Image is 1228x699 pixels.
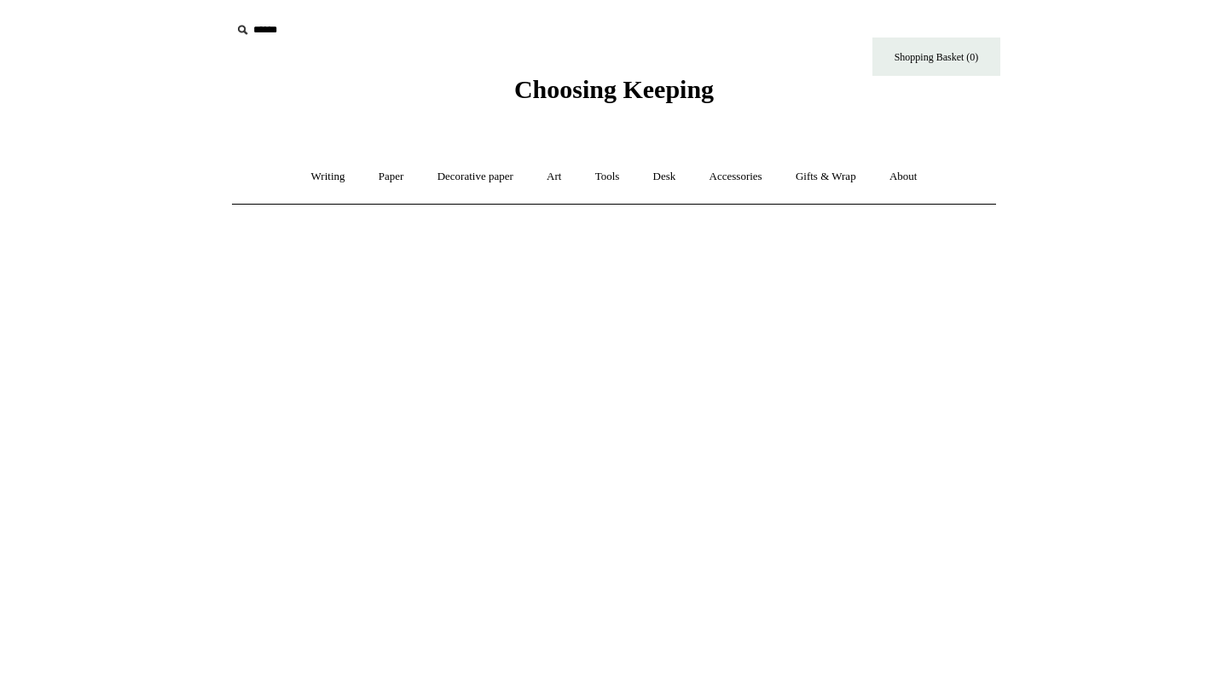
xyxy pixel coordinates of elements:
[694,154,778,199] a: Accessories
[531,154,576,199] a: Art
[514,75,714,103] span: Choosing Keeping
[638,154,692,199] a: Desk
[363,154,420,199] a: Paper
[874,154,933,199] a: About
[872,38,1000,76] a: Shopping Basket (0)
[580,154,635,199] a: Tools
[780,154,872,199] a: Gifts & Wrap
[514,89,714,101] a: Choosing Keeping
[296,154,361,199] a: Writing
[422,154,529,199] a: Decorative paper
